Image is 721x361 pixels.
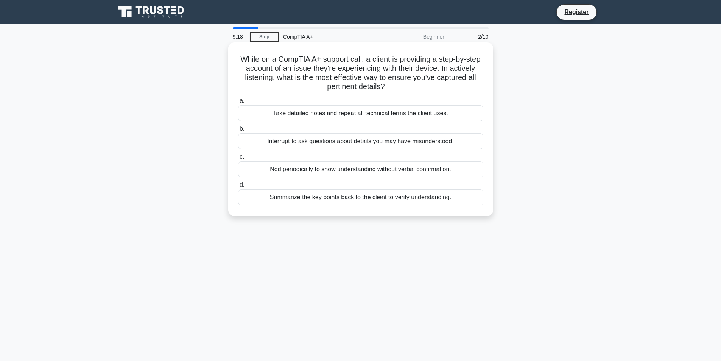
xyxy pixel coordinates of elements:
[228,29,250,44] div: 9:18
[240,125,244,132] span: b.
[279,29,383,44] div: CompTIA A+
[238,189,483,205] div: Summarize the key points back to the client to verify understanding.
[238,133,483,149] div: Interrupt to ask questions about details you may have misunderstood.
[238,161,483,177] div: Nod periodically to show understanding without verbal confirmation.
[238,105,483,121] div: Take detailed notes and repeat all technical terms the client uses.
[240,97,244,104] span: a.
[237,55,484,92] h5: While on a CompTIA A+ support call, a client is providing a step-by-step account of an issue they...
[383,29,449,44] div: Beginner
[560,7,593,17] a: Register
[240,181,244,188] span: d.
[250,32,279,42] a: Stop
[449,29,493,44] div: 2/10
[240,153,244,160] span: c.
